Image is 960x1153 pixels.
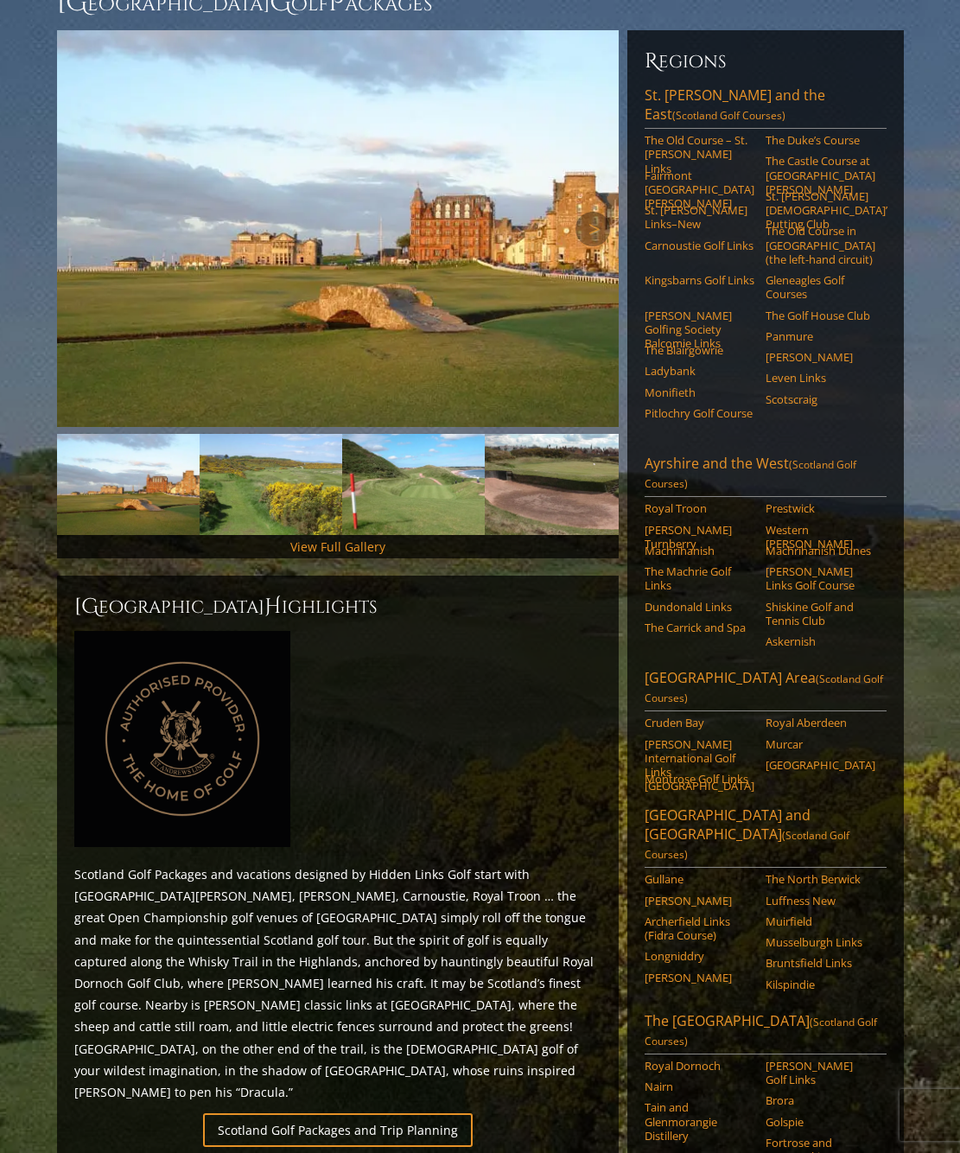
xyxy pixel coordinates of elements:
a: Golspie [766,1115,875,1129]
a: Nairn [645,1080,754,1093]
a: Royal Troon [645,501,754,515]
a: Tain and Glenmorangie Distillery [645,1100,754,1143]
a: The Golf House Club [766,309,875,322]
a: Machrihanish [645,544,754,557]
span: (Scotland Golf Courses) [645,1015,877,1048]
a: [PERSON_NAME] [645,971,754,984]
a: Panmure [766,329,875,343]
a: [PERSON_NAME] [766,350,875,364]
a: [PERSON_NAME] Golf Links [766,1059,875,1087]
a: Carnoustie Golf Links [645,239,754,252]
a: [GEOGRAPHIC_DATA] [766,758,875,772]
a: Leven Links [766,371,875,385]
span: (Scotland Golf Courses) [645,828,849,862]
span: (Scotland Golf Courses) [645,672,883,705]
h2: [GEOGRAPHIC_DATA] ighlights [74,593,601,621]
a: Royal Aberdeen [766,716,875,729]
a: Ayrshire and the West(Scotland Golf Courses) [645,454,887,497]
a: Next [575,212,610,246]
a: Gullane [645,872,754,886]
a: Scotland Golf Packages and Trip Planning [203,1113,473,1147]
a: Montrose Golf Links [645,772,754,786]
a: [PERSON_NAME] [645,894,754,908]
a: Machrihanish Dunes [766,544,875,557]
a: Ladybank [645,364,754,378]
a: Muirfield [766,914,875,928]
a: [PERSON_NAME] Turnberry [645,523,754,551]
a: Cruden Bay [645,716,754,729]
a: Murcar [766,737,875,751]
a: The [GEOGRAPHIC_DATA](Scotland Golf Courses) [645,1011,887,1054]
a: The Machrie Golf Links [645,564,754,593]
span: (Scotland Golf Courses) [645,457,856,491]
a: Brora [766,1093,875,1107]
a: St. [PERSON_NAME] and the East(Scotland Golf Courses) [645,86,887,129]
a: Prestwick [766,501,875,515]
a: Kilspindie [766,978,875,991]
a: [PERSON_NAME] Golfing Society Balcomie Links [645,309,754,351]
a: Kingsbarns Golf Links [645,273,754,287]
a: Gleneagles Golf Courses [766,273,875,302]
a: Bruntsfield Links [766,956,875,970]
a: St. [PERSON_NAME] [DEMOGRAPHIC_DATA]’ Putting Club [766,189,875,232]
a: Royal Dornoch [645,1059,754,1073]
a: [PERSON_NAME] Links Golf Course [766,564,875,593]
a: Dundonald Links [645,600,754,614]
a: Fairmont [GEOGRAPHIC_DATA][PERSON_NAME] [645,169,754,211]
a: Shiskine Golf and Tennis Club [766,600,875,628]
a: Pitlochry Golf Course [645,406,754,420]
a: Monifieth [645,385,754,399]
a: Longniddry [645,949,754,963]
a: [PERSON_NAME] International Golf Links [GEOGRAPHIC_DATA] [645,737,754,793]
a: [GEOGRAPHIC_DATA] Area(Scotland Golf Courses) [645,668,887,711]
a: Askernish [766,634,875,648]
a: The Old Course in [GEOGRAPHIC_DATA] (the left-hand circuit) [766,224,875,266]
a: Archerfield Links (Fidra Course) [645,914,754,943]
h6: Regions [645,48,887,75]
a: St. [PERSON_NAME] Links–New [645,203,754,232]
span: H [264,593,282,621]
a: The Castle Course at [GEOGRAPHIC_DATA][PERSON_NAME] [766,154,875,196]
span: (Scotland Golf Courses) [672,108,785,123]
a: The Duke’s Course [766,133,875,147]
a: The Carrick and Spa [645,621,754,634]
a: Luffness New [766,894,875,908]
a: The Old Course – St. [PERSON_NAME] Links [645,133,754,175]
p: Scotland Golf Packages and vacations designed by Hidden Links Golf start with [GEOGRAPHIC_DATA][P... [74,863,601,1103]
a: View Full Gallery [290,538,385,555]
a: The Blairgowrie [645,343,754,357]
a: Scotscraig [766,392,875,406]
a: The North Berwick [766,872,875,886]
a: [GEOGRAPHIC_DATA] and [GEOGRAPHIC_DATA](Scotland Golf Courses) [645,806,887,868]
a: Musselburgh Links [766,935,875,949]
a: Western [PERSON_NAME] [766,523,875,551]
